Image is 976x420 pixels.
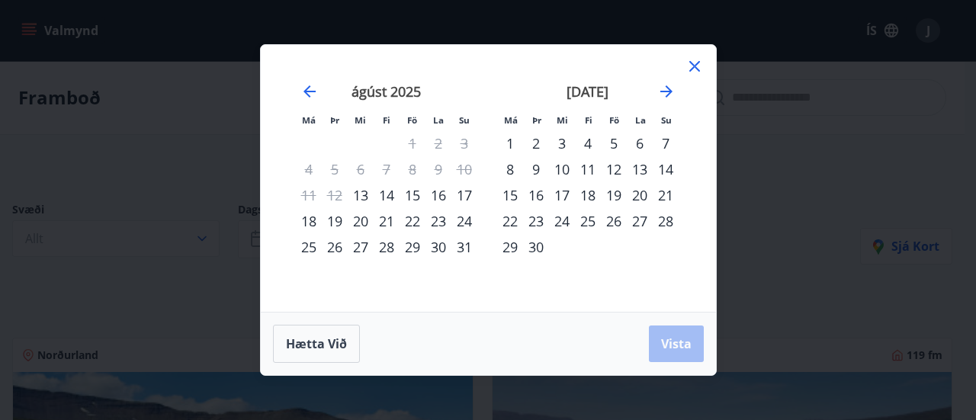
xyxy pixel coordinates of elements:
[653,130,679,156] div: 7
[425,182,451,208] div: 16
[523,182,549,208] td: Choose þriðjudagur, 16. september 2025 as your check-in date. It’s available.
[653,156,679,182] div: 14
[549,156,575,182] td: Choose miðvikudagur, 10. september 2025 as your check-in date. It’s available.
[601,130,627,156] div: 5
[567,82,608,101] strong: [DATE]
[601,208,627,234] div: 26
[374,182,400,208] td: Choose fimmtudagur, 14. ágúst 2025 as your check-in date. It’s available.
[497,156,523,182] div: 8
[504,114,518,126] small: Má
[627,182,653,208] td: Choose laugardagur, 20. september 2025 as your check-in date. It’s available.
[523,182,549,208] div: 16
[425,234,451,260] div: 30
[296,208,322,234] div: 18
[497,182,523,208] div: 15
[609,114,619,126] small: Fö
[425,208,451,234] div: 23
[549,208,575,234] td: Choose miðvikudagur, 24. september 2025 as your check-in date. It’s available.
[383,114,390,126] small: Fi
[348,234,374,260] div: 27
[451,156,477,182] td: Not available. sunnudagur, 10. ágúst 2025
[653,208,679,234] td: Choose sunnudagur, 28. september 2025 as your check-in date. It’s available.
[374,208,400,234] div: 21
[425,130,451,156] td: Not available. laugardagur, 2. ágúst 2025
[549,182,575,208] div: 17
[322,208,348,234] td: Choose þriðjudagur, 19. ágúst 2025 as your check-in date. It’s available.
[400,130,425,156] td: Not available. föstudagur, 1. ágúst 2025
[549,156,575,182] div: 10
[451,234,477,260] td: Choose sunnudagur, 31. ágúst 2025 as your check-in date. It’s available.
[279,63,698,293] div: Calendar
[627,130,653,156] div: 6
[627,182,653,208] div: 20
[355,114,366,126] small: Mi
[302,114,316,126] small: Má
[374,156,400,182] td: Not available. fimmtudagur, 7. ágúst 2025
[296,234,322,260] td: Choose mánudagur, 25. ágúst 2025 as your check-in date. It’s available.
[549,182,575,208] td: Choose miðvikudagur, 17. september 2025 as your check-in date. It’s available.
[653,182,679,208] td: Choose sunnudagur, 21. september 2025 as your check-in date. It’s available.
[627,208,653,234] td: Choose laugardagur, 27. september 2025 as your check-in date. It’s available.
[575,156,601,182] td: Choose fimmtudagur, 11. september 2025 as your check-in date. It’s available.
[627,130,653,156] td: Choose laugardagur, 6. september 2025 as your check-in date. It’s available.
[348,208,374,234] td: Choose miðvikudagur, 20. ágúst 2025 as your check-in date. It’s available.
[627,156,653,182] div: 13
[296,208,322,234] td: Choose mánudagur, 18. ágúst 2025 as your check-in date. It’s available.
[523,156,549,182] td: Choose þriðjudagur, 9. september 2025 as your check-in date. It’s available.
[601,156,627,182] td: Choose föstudagur, 12. september 2025 as your check-in date. It’s available.
[585,114,592,126] small: Fi
[497,130,523,156] td: Choose mánudagur, 1. september 2025 as your check-in date. It’s available.
[601,208,627,234] td: Choose föstudagur, 26. september 2025 as your check-in date. It’s available.
[601,182,627,208] div: 19
[575,156,601,182] div: 11
[286,335,347,352] span: Hætta við
[451,182,477,208] div: 17
[653,156,679,182] td: Choose sunnudagur, 14. september 2025 as your check-in date. It’s available.
[300,82,319,101] div: Move backward to switch to the previous month.
[400,208,425,234] td: Choose föstudagur, 22. ágúst 2025 as your check-in date. It’s available.
[497,130,523,156] div: 1
[523,234,549,260] div: 30
[575,182,601,208] div: 18
[635,114,646,126] small: La
[575,208,601,234] div: 25
[523,208,549,234] div: 23
[459,114,470,126] small: Su
[575,208,601,234] td: Choose fimmtudagur, 25. september 2025 as your check-in date. It’s available.
[322,156,348,182] td: Not available. þriðjudagur, 5. ágúst 2025
[425,182,451,208] td: Choose laugardagur, 16. ágúst 2025 as your check-in date. It’s available.
[400,182,425,208] td: Choose föstudagur, 15. ágúst 2025 as your check-in date. It’s available.
[497,234,523,260] div: 29
[661,114,672,126] small: Su
[425,156,451,182] td: Not available. laugardagur, 9. ágúst 2025
[575,130,601,156] div: 4
[322,182,348,208] td: Not available. þriðjudagur, 12. ágúst 2025
[451,130,477,156] td: Not available. sunnudagur, 3. ágúst 2025
[433,114,444,126] small: La
[425,234,451,260] td: Choose laugardagur, 30. ágúst 2025 as your check-in date. It’s available.
[374,208,400,234] td: Choose fimmtudagur, 21. ágúst 2025 as your check-in date. It’s available.
[657,82,676,101] div: Move forward to switch to the next month.
[653,208,679,234] div: 28
[296,234,322,260] div: 25
[322,208,348,234] div: 19
[400,234,425,260] td: Choose föstudagur, 29. ágúst 2025 as your check-in date. It’s available.
[627,156,653,182] td: Choose laugardagur, 13. september 2025 as your check-in date. It’s available.
[374,234,400,260] div: 28
[601,130,627,156] td: Choose föstudagur, 5. september 2025 as your check-in date. It’s available.
[653,182,679,208] div: 21
[400,182,425,208] div: 15
[523,130,549,156] td: Choose þriðjudagur, 2. september 2025 as your check-in date. It’s available.
[451,234,477,260] div: 31
[601,156,627,182] div: 12
[653,130,679,156] td: Choose sunnudagur, 7. september 2025 as your check-in date. It’s available.
[322,234,348,260] td: Choose þriðjudagur, 26. ágúst 2025 as your check-in date. It’s available.
[497,234,523,260] td: Choose mánudagur, 29. september 2025 as your check-in date. It’s available.
[549,130,575,156] div: 3
[523,234,549,260] td: Choose þriðjudagur, 30. september 2025 as your check-in date. It’s available.
[400,208,425,234] div: 22
[296,156,322,182] td: Not available. mánudagur, 4. ágúst 2025
[451,208,477,234] td: Choose sunnudagur, 24. ágúst 2025 as your check-in date. It’s available.
[532,114,541,126] small: Þr
[575,130,601,156] td: Choose fimmtudagur, 4. september 2025 as your check-in date. It’s available.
